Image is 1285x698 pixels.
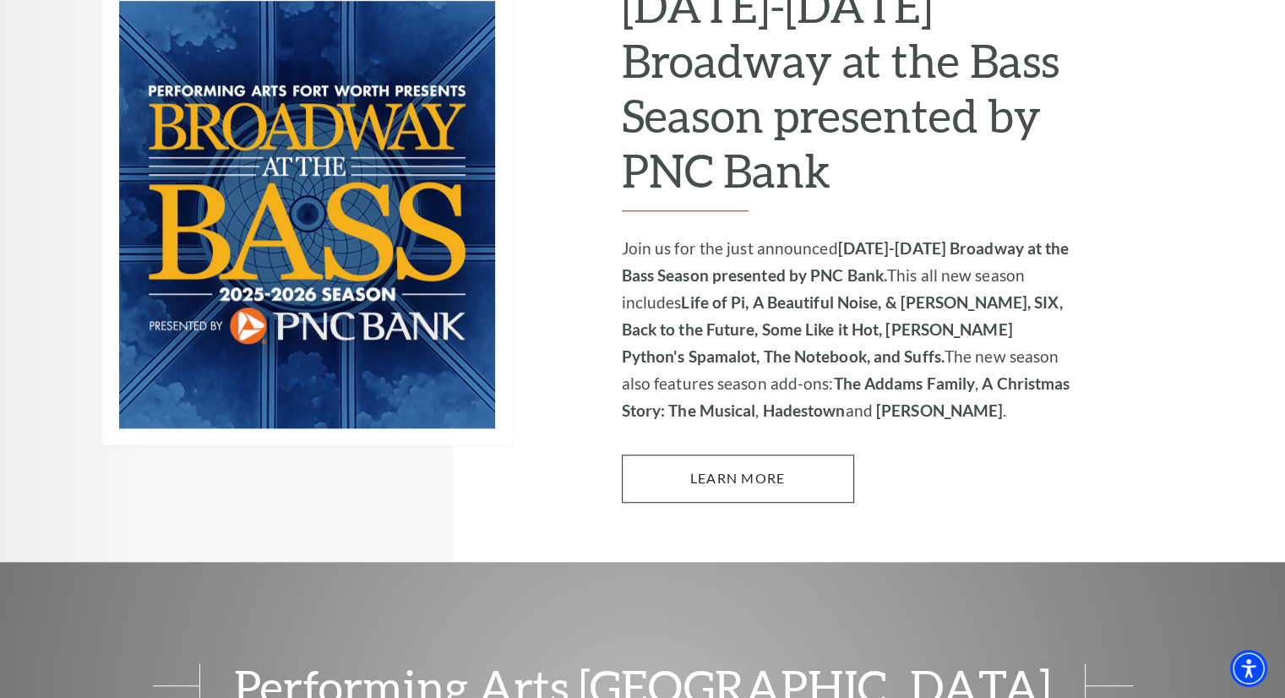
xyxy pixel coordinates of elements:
[1230,650,1267,687] div: Accessibility Menu
[622,455,854,502] a: Learn More 2025-2026 Broadway at the Bass Season presented by PNC Bank
[622,374,1070,420] strong: A Christmas Story: The Musical
[876,401,1003,420] strong: [PERSON_NAME]
[833,374,975,393] strong: The Addams Family
[622,292,1063,366] strong: Life of Pi, A Beautiful Noise, & [PERSON_NAME], SIX, Back to the Future, Some Like it Hot, [PERSO...
[622,238,1070,285] strong: [DATE]-[DATE] Broadway at the Bass Season presented by PNC Bank.
[763,401,846,420] strong: Hadestown
[622,235,1074,424] p: Join us for the just announced This all new season includes The new season also features season a...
